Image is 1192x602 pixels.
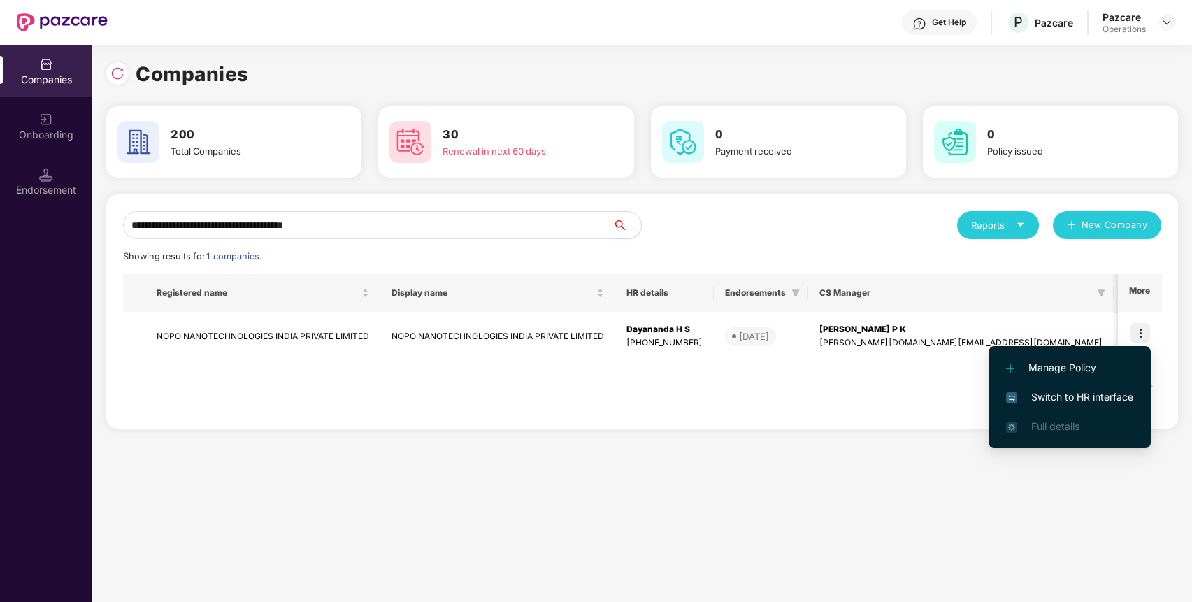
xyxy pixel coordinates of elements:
[171,144,322,158] div: Total Companies
[626,336,703,350] div: [PHONE_NUMBER]
[612,211,642,239] button: search
[117,121,159,163] img: svg+xml;base64,PHN2ZyB4bWxucz0iaHR0cDovL3d3dy53My5vcmcvMjAwMC9zdmciIHdpZHRoPSI2MCIgaGVpZ2h0PSI2MC...
[1035,16,1073,29] div: Pazcare
[1014,14,1023,31] span: P
[380,274,615,312] th: Display name
[145,274,380,312] th: Registered name
[819,323,1103,336] div: [PERSON_NAME] P K
[1082,218,1148,232] span: New Company
[739,329,769,343] div: [DATE]
[819,287,1091,299] span: CS Manager
[1103,10,1146,24] div: Pazcare
[39,113,53,127] img: svg+xml;base64,PHN2ZyB3aWR0aD0iMjAiIGhlaWdodD0iMjAiIHZpZXdCb3g9IjAgMCAyMCAyMCIgZmlsbD0ibm9uZSIgeG...
[136,59,249,89] h1: Companies
[1006,392,1017,403] img: svg+xml;base64,PHN2ZyB4bWxucz0iaHR0cDovL3d3dy53My5vcmcvMjAwMC9zdmciIHdpZHRoPSIxNiIgaGVpZ2h0PSIxNi...
[171,126,322,144] h3: 200
[934,121,976,163] img: svg+xml;base64,PHN2ZyB4bWxucz0iaHR0cDovL3d3dy53My5vcmcvMjAwMC9zdmciIHdpZHRoPSI2MCIgaGVpZ2h0PSI2MC...
[1118,274,1161,312] th: More
[626,323,703,336] div: Dayananda H S
[39,168,53,182] img: svg+xml;base64,PHN2ZyB3aWR0aD0iMTQuNSIgaGVpZ2h0PSIxNC41IiB2aWV3Qm94PSIwIDAgMTYgMTYiIGZpbGw9Im5vbm...
[1097,289,1105,297] span: filter
[206,251,261,261] span: 1 companies.
[662,121,704,163] img: svg+xml;base64,PHN2ZyB4bWxucz0iaHR0cDovL3d3dy53My5vcmcvMjAwMC9zdmciIHdpZHRoPSI2MCIgaGVpZ2h0PSI2MC...
[791,289,800,297] span: filter
[1103,24,1146,35] div: Operations
[819,336,1103,350] div: [PERSON_NAME][DOMAIN_NAME][EMAIL_ADDRESS][DOMAIN_NAME]
[443,144,594,158] div: Renewal in next 60 days
[987,126,1139,144] h3: 0
[1006,364,1014,373] img: svg+xml;base64,PHN2ZyB4bWxucz0iaHR0cDovL3d3dy53My5vcmcvMjAwMC9zdmciIHdpZHRoPSIxMi4yMDEiIGhlaWdodD...
[789,285,803,301] span: filter
[1031,420,1079,432] span: Full details
[987,144,1139,158] div: Policy issued
[971,218,1025,232] div: Reports
[1053,211,1161,239] button: plusNew Company
[443,126,594,144] h3: 30
[392,287,594,299] span: Display name
[1130,323,1150,343] img: icon
[1094,285,1108,301] span: filter
[615,274,714,312] th: HR details
[380,312,615,361] td: NOPO NANOTECHNOLOGIES INDIA PRIVATE LIMITED
[157,287,359,299] span: Registered name
[725,287,786,299] span: Endorsements
[715,126,867,144] h3: 0
[1016,220,1025,229] span: caret-down
[145,312,380,361] td: NOPO NANOTECHNOLOGIES INDIA PRIVATE LIMITED
[1006,422,1017,433] img: svg+xml;base64,PHN2ZyB4bWxucz0iaHR0cDovL3d3dy53My5vcmcvMjAwMC9zdmciIHdpZHRoPSIxNi4zNjMiIGhlaWdodD...
[1006,389,1133,405] span: Switch to HR interface
[39,57,53,71] img: svg+xml;base64,PHN2ZyBpZD0iQ29tcGFuaWVzIiB4bWxucz0iaHR0cDovL3d3dy53My5vcmcvMjAwMC9zdmciIHdpZHRoPS...
[912,17,926,31] img: svg+xml;base64,PHN2ZyBpZD0iSGVscC0zMngzMiIgeG1sbnM9Imh0dHA6Ly93d3cudzMub3JnLzIwMDAvc3ZnIiB3aWR0aD...
[123,251,261,261] span: Showing results for
[1067,220,1076,231] span: plus
[932,17,966,28] div: Get Help
[1161,17,1172,28] img: svg+xml;base64,PHN2ZyBpZD0iRHJvcGRvd24tMzJ4MzIiIHhtbG5zPSJodHRwOi8vd3d3LnczLm9yZy8yMDAwL3N2ZyIgd2...
[1006,360,1133,375] span: Manage Policy
[612,220,641,231] span: search
[389,121,431,163] img: svg+xml;base64,PHN2ZyB4bWxucz0iaHR0cDovL3d3dy53My5vcmcvMjAwMC9zdmciIHdpZHRoPSI2MCIgaGVpZ2h0PSI2MC...
[110,66,124,80] img: svg+xml;base64,PHN2ZyBpZD0iUmVsb2FkLTMyeDMyIiB4bWxucz0iaHR0cDovL3d3dy53My5vcmcvMjAwMC9zdmciIHdpZH...
[17,13,108,31] img: New Pazcare Logo
[715,144,867,158] div: Payment received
